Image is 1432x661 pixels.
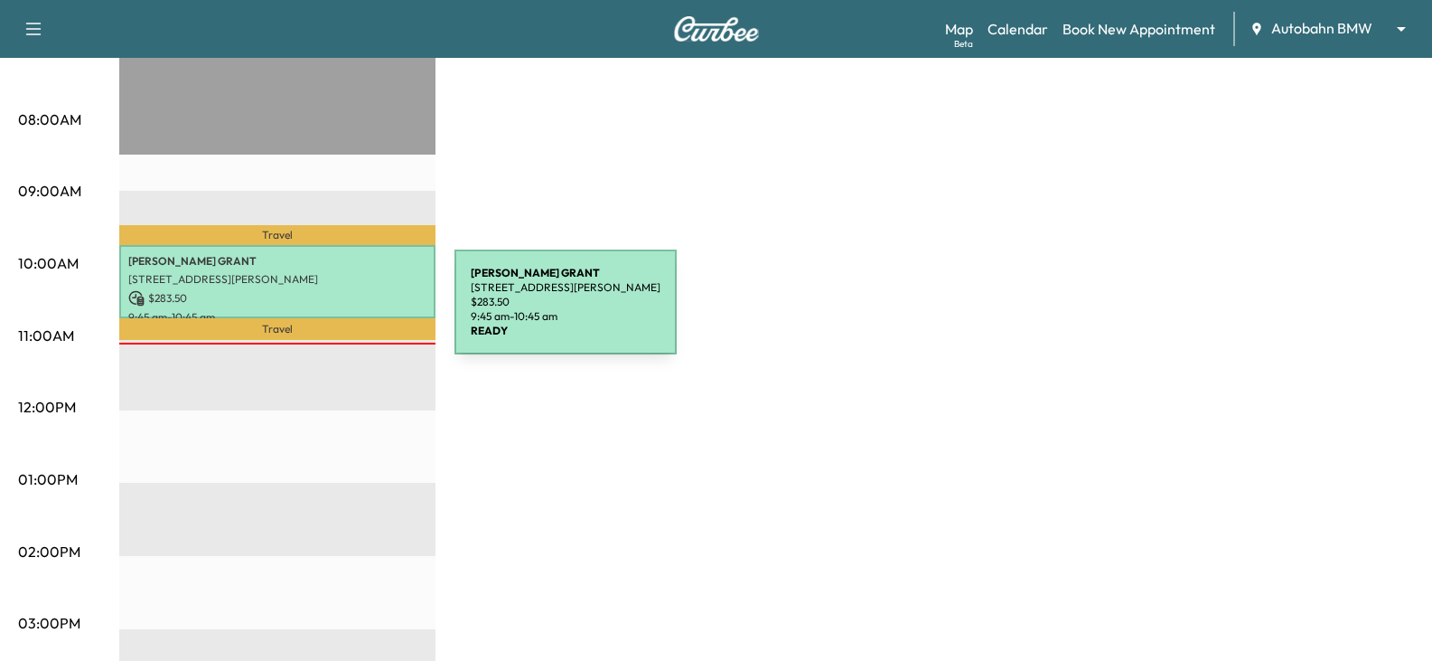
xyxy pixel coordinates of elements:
p: 12:00PM [18,396,76,418]
div: Beta [954,37,973,51]
a: MapBeta [945,18,973,40]
p: 09:00AM [18,180,81,202]
p: 9:45 am - 10:45 am [128,310,426,325]
a: Book New Appointment [1062,18,1215,40]
p: Travel [119,225,435,246]
p: [PERSON_NAME] GRANT [128,254,426,269]
p: 01:00PM [18,468,78,490]
p: $ 283.50 [128,290,426,307]
p: 11:00AM [18,325,74,346]
p: 08:00AM [18,109,81,130]
span: Autobahn BMW [1271,18,1372,39]
p: 10:00AM [18,252,79,274]
p: 02:00PM [18,541,80,562]
p: 03:00PM [18,612,80,634]
a: Calendar [987,18,1048,40]
img: Curbee Logo [673,16,760,42]
p: Travel [119,318,435,340]
p: [STREET_ADDRESS][PERSON_NAME] [128,272,426,287]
